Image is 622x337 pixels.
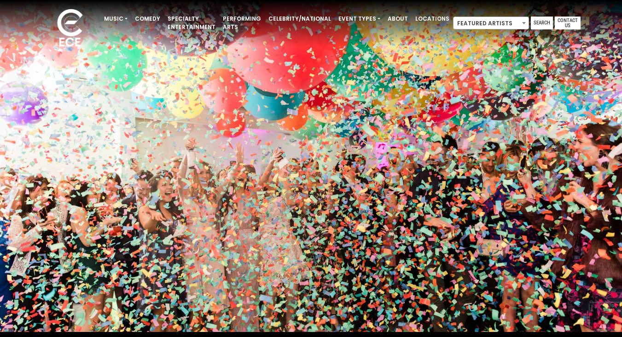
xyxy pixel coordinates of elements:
[265,11,335,27] a: Celebrity/National
[335,11,384,27] a: Event Types
[453,17,529,30] span: Featured Artists
[531,17,553,29] a: Search
[453,17,529,29] span: Featured Artists
[412,11,453,27] a: Locations
[47,6,93,51] img: ece_new_logo_whitev2-1.png
[100,11,131,27] a: Music
[164,11,219,35] a: Specialty Entertainment
[131,11,164,27] a: Comedy
[555,17,581,29] a: Contact Us
[219,11,265,35] a: Performing Arts
[384,11,412,27] a: About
